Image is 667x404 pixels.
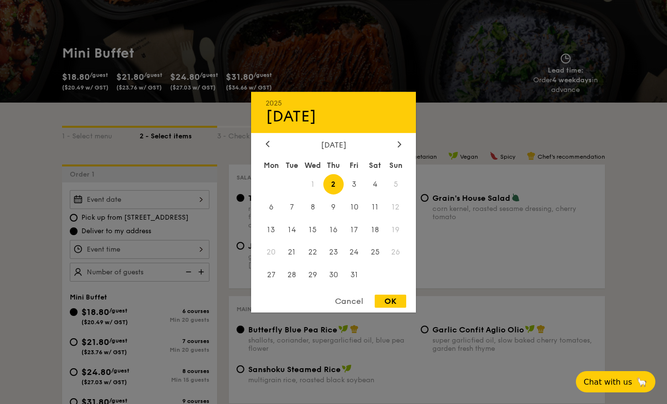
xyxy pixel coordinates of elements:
[302,242,323,263] span: 22
[385,196,406,217] span: 12
[365,156,385,174] div: Sat
[584,377,632,387] span: Chat with us
[323,242,344,263] span: 23
[344,156,365,174] div: Fri
[385,242,406,263] span: 26
[261,219,282,240] span: 13
[323,174,344,195] span: 2
[266,99,401,107] div: 2025
[344,265,365,285] span: 31
[636,376,648,388] span: 🦙
[261,265,282,285] span: 27
[344,196,365,217] span: 10
[344,174,365,195] span: 3
[365,196,385,217] span: 11
[282,265,302,285] span: 28
[282,242,302,263] span: 21
[323,156,344,174] div: Thu
[261,196,282,217] span: 6
[385,174,406,195] span: 5
[576,371,655,392] button: Chat with us🦙
[323,265,344,285] span: 30
[261,156,282,174] div: Mon
[385,219,406,240] span: 19
[323,219,344,240] span: 16
[266,107,401,125] div: [DATE]
[261,242,282,263] span: 20
[302,265,323,285] span: 29
[266,140,401,149] div: [DATE]
[302,196,323,217] span: 8
[385,156,406,174] div: Sun
[302,219,323,240] span: 15
[323,196,344,217] span: 9
[302,156,323,174] div: Wed
[282,196,302,217] span: 7
[365,242,385,263] span: 25
[282,156,302,174] div: Tue
[375,295,406,308] div: OK
[302,174,323,195] span: 1
[282,219,302,240] span: 14
[344,219,365,240] span: 17
[365,174,385,195] span: 4
[325,295,373,308] div: Cancel
[344,242,365,263] span: 24
[365,219,385,240] span: 18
